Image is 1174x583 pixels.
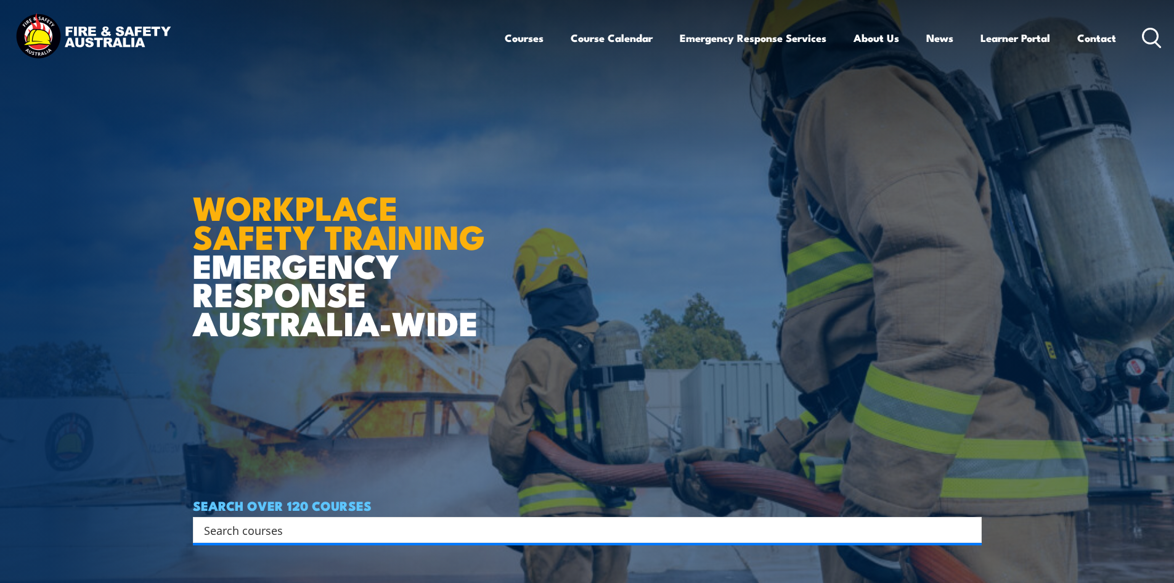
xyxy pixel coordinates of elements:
[926,22,953,54] a: News
[193,498,982,512] h4: SEARCH OVER 120 COURSES
[1077,22,1116,54] a: Contact
[193,181,485,261] strong: WORKPLACE SAFETY TRAINING
[854,22,899,54] a: About Us
[680,22,826,54] a: Emergency Response Services
[505,22,544,54] a: Courses
[193,162,494,337] h1: EMERGENCY RESPONSE AUSTRALIA-WIDE
[571,22,653,54] a: Course Calendar
[204,521,955,539] input: Search input
[960,521,977,539] button: Search magnifier button
[206,521,957,539] form: Search form
[980,22,1050,54] a: Learner Portal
